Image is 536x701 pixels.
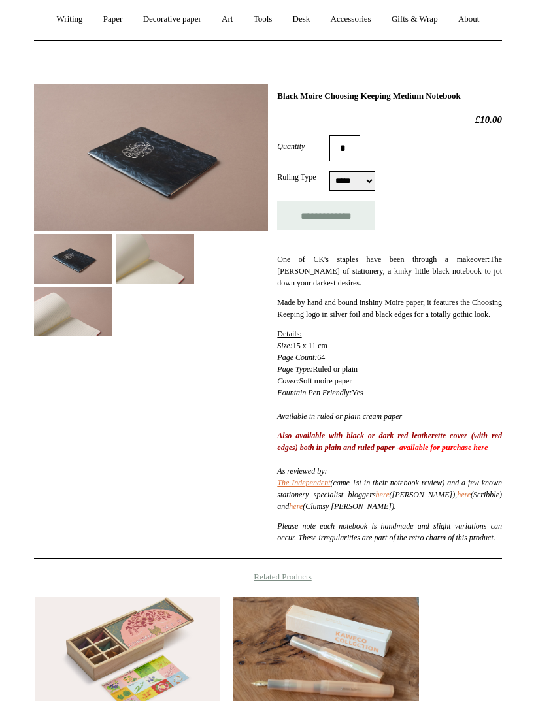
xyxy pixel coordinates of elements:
em: Please note each notebook is handmade and slight variations can occur. These irregularities are p... [277,521,502,542]
i: Available in ruled or plain cream paper [277,412,402,421]
a: here [457,490,471,499]
img: Black Moire Choosing Keeping Medium Notebook [116,234,194,283]
span: Made by hand and bound in [277,298,365,307]
label: Quantity [277,140,329,152]
a: Art [212,2,242,37]
a: here [289,502,303,511]
a: here [376,490,390,499]
a: Tools [244,2,282,37]
img: Black Moire Choosing Keeping Medium Notebook [34,234,112,283]
label: Ruling Type [277,171,329,183]
a: The Independent [277,478,330,487]
a: Paper [94,2,132,37]
em: As reviewed by: (came 1st in their notebook review) and a few known stationery specialist blogger... [277,466,502,511]
em: Size: [277,341,292,350]
a: Desk [284,2,320,37]
a: Decorative paper [134,2,210,37]
span: One of CK's staples have been through a makeover: The [PERSON_NAME] of stationery, a kinky little... [277,255,502,287]
a: Writing [48,2,92,37]
img: Black Moire Choosing Keeping Medium Notebook [34,287,112,336]
a: available for purchase here [399,443,488,452]
span: Soft moire paper [299,376,352,385]
a: About [449,2,489,37]
span: 15 x 11 cm [293,341,327,350]
img: Black Moire Choosing Keeping Medium Notebook [34,84,268,231]
em: Page Count: [277,353,317,362]
em: Cover: [277,376,299,385]
h2: £10.00 [277,114,502,125]
span: 64 [317,353,325,362]
span: Ruled or plain [312,365,358,374]
p: shiny Moire paper, it features the Choosing Keeping logo in silver foil and black edges for a tot... [277,297,502,320]
a: Gifts & Wrap [382,2,447,37]
strong: Also available with black or dark red leatherette cover (with red edges) both in plain and ruled ... [277,431,502,452]
em: Fountain Pen Friendly: [277,388,352,397]
em: Page Type: [277,365,312,374]
span: Yes [352,388,363,397]
span: Details: [277,329,301,338]
h1: Black Moire Choosing Keeping Medium Notebook [277,91,502,101]
a: Accessories [322,2,380,37]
